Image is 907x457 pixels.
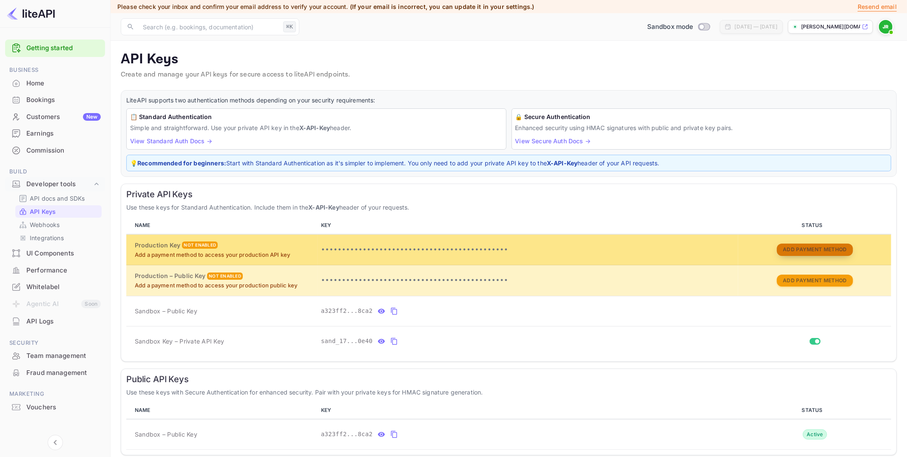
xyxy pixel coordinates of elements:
[299,124,330,131] strong: X-API-Key
[15,205,102,218] div: API Keys
[321,307,373,315] span: a323ff2...8ca2
[321,337,373,346] span: sand_17...0e40
[801,23,860,31] p: [PERSON_NAME][DOMAIN_NAME]...
[5,245,105,262] div: UI Components
[777,246,853,253] a: Add Payment Method
[19,194,98,203] a: API docs and SDKs
[138,18,280,35] input: Search (e.g. bookings, documentation)
[318,217,738,234] th: KEY
[5,92,105,108] a: Bookings
[126,217,891,356] table: private api keys table
[19,207,98,216] a: API Keys
[19,220,98,229] a: Webhooks
[738,402,891,419] th: STATUS
[777,275,853,287] button: Add Payment Method
[777,244,853,256] button: Add Payment Method
[26,266,101,275] div: Performance
[5,313,105,329] a: API Logs
[26,317,101,326] div: API Logs
[126,374,891,384] h6: Public API Keys
[135,271,205,281] h6: Production – Public Key
[5,365,105,381] div: Fraud management
[26,351,101,361] div: Team management
[858,2,897,11] p: Resend email
[5,75,105,91] a: Home
[515,137,591,145] a: View Secure Auth Docs →
[5,142,105,159] div: Commission
[5,142,105,158] a: Commission
[30,220,60,229] p: Webhooks
[126,388,891,397] p: Use these keys with Secure Authentication for enhanced security. Pair with your private keys for ...
[135,241,180,250] h6: Production Key
[126,217,318,234] th: NAME
[30,207,56,216] p: API Keys
[26,95,101,105] div: Bookings
[321,275,735,286] p: •••••••••••••••••••••••••••••••••••••••••••••
[5,167,105,176] span: Build
[515,123,888,132] p: Enhanced security using HMAC signatures with public and private key pairs.
[126,402,318,419] th: NAME
[879,20,893,34] img: John Richards
[7,7,55,20] img: LiteAPI logo
[5,40,105,57] div: Getting started
[26,403,101,412] div: Vouchers
[15,232,102,244] div: Integrations
[5,313,105,330] div: API Logs
[26,282,101,292] div: Whitelabel
[647,22,694,32] span: Sandbox mode
[283,21,296,32] div: ⌘K
[5,245,105,261] a: UI Components
[5,348,105,363] a: Team management
[121,70,897,80] p: Create and manage your API keys for secure access to liteAPI endpoints.
[135,307,197,315] span: Sandbox – Public Key
[26,179,92,189] div: Developer tools
[126,189,891,199] h6: Private API Keys
[321,245,735,255] p: •••••••••••••••••••••••••••••••••••••••••••••
[26,43,101,53] a: Getting started
[126,96,891,105] p: LiteAPI supports two authentication methods depending on your security requirements:
[126,326,318,356] td: Sandbox Key – Private API Key
[5,348,105,364] div: Team management
[547,159,577,167] strong: X-API-Key
[130,159,887,167] p: 💡 Start with Standard Authentication as it's simpler to implement. You only need to add your priv...
[26,79,101,88] div: Home
[5,177,105,192] div: Developer tools
[5,125,105,141] a: Earnings
[308,204,339,211] strong: X-API-Key
[5,125,105,142] div: Earnings
[26,249,101,258] div: UI Components
[738,217,891,234] th: STATUS
[5,65,105,75] span: Business
[130,123,503,132] p: Simple and straightforward. Use your private API key in the header.
[5,279,105,295] div: Whitelabel
[117,3,348,10] span: Please check your inbox and confirm your email address to verify your account.
[137,159,226,167] strong: Recommended for beginners:
[735,23,777,31] div: [DATE] — [DATE]
[5,279,105,295] a: Whitelabel
[515,112,888,122] h6: 🔒 Secure Authentication
[803,429,827,440] div: Active
[5,338,105,348] span: Security
[182,241,218,249] div: Not enabled
[777,276,853,284] a: Add Payment Method
[135,251,314,259] p: Add a payment method to access your production API key
[5,365,105,380] a: Fraud management
[30,233,64,242] p: Integrations
[15,219,102,231] div: Webhooks
[5,262,105,278] a: Performance
[26,112,101,122] div: Customers
[19,233,98,242] a: Integrations
[126,402,891,450] table: public api keys table
[5,109,105,125] div: CustomersNew
[130,137,212,145] a: View Standard Auth Docs →
[321,430,373,439] span: a323ff2...8ca2
[48,435,63,450] button: Collapse navigation
[207,272,243,280] div: Not enabled
[121,51,897,68] p: API Keys
[5,399,105,416] div: Vouchers
[26,129,101,139] div: Earnings
[130,112,503,122] h6: 📋 Standard Authentication
[15,192,102,204] div: API docs and SDKs
[5,75,105,92] div: Home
